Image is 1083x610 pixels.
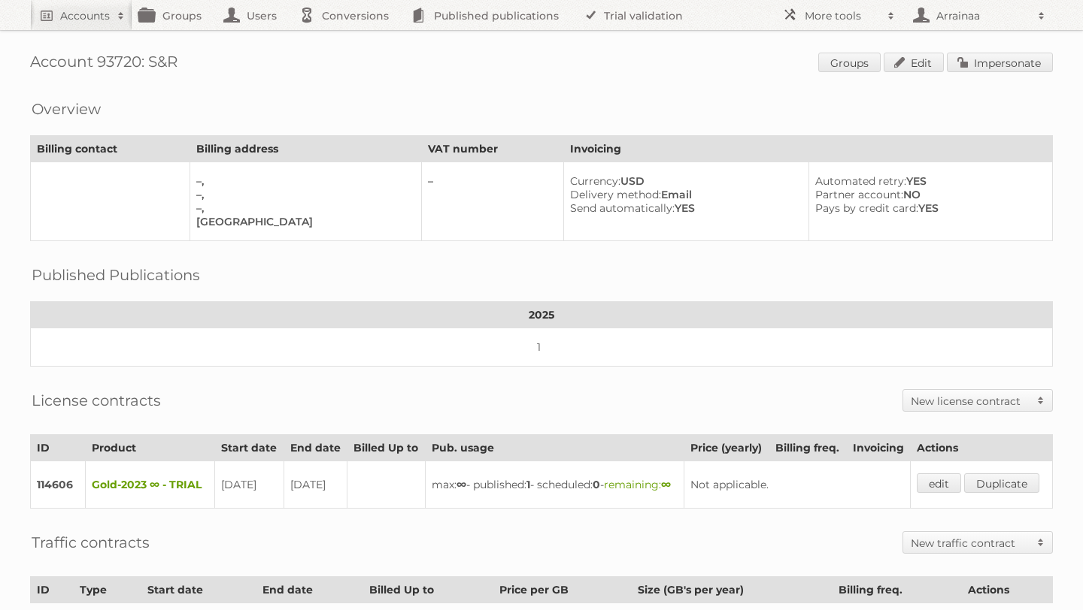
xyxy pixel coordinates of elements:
h2: Published Publications [32,264,200,286]
strong: ∞ [661,478,671,491]
div: –, [196,188,409,201]
strong: 1 [526,478,530,491]
th: ID [31,577,74,603]
span: Send automatically: [570,201,675,215]
div: –, [196,201,409,215]
h2: License contracts [32,389,161,412]
td: 114606 [31,461,86,509]
td: [DATE] [284,461,347,509]
h2: New license contract [911,394,1030,409]
th: Start date [215,435,284,461]
h2: Accounts [60,8,110,23]
div: Email [570,188,797,201]
td: Not applicable. [684,461,911,509]
span: Automated retry: [815,174,906,188]
h2: More tools [805,8,880,23]
span: remaining: [604,478,671,491]
th: End date [284,435,347,461]
th: End date [256,577,363,603]
div: [GEOGRAPHIC_DATA] [196,215,409,228]
td: – [422,162,563,241]
th: Billing contact [31,136,190,162]
td: 1 [31,328,1053,367]
div: USD [570,174,797,188]
th: VAT number [422,136,563,162]
a: Impersonate [947,53,1053,72]
span: Delivery method: [570,188,661,201]
th: Billing freq. [769,435,847,461]
span: Toggle [1030,390,1052,411]
th: Billing freq. [832,577,961,603]
td: [DATE] [215,461,284,509]
h2: New traffic contract [911,536,1030,551]
h2: Traffic contracts [32,531,150,554]
span: Currency: [570,174,620,188]
div: YES [815,201,1040,215]
th: Actions [910,435,1052,461]
td: max: - published: - scheduled: - [425,461,684,509]
strong: 0 [593,478,600,491]
th: Actions [961,577,1052,603]
th: Invoicing [563,136,1052,162]
th: Invoicing [846,435,910,461]
th: Start date [141,577,256,603]
div: NO [815,188,1040,201]
a: Duplicate [964,473,1039,493]
th: Price per GB [493,577,632,603]
a: edit [917,473,961,493]
th: 2025 [31,302,1053,328]
th: Billed Up to [363,577,493,603]
th: Pub. usage [425,435,684,461]
a: Edit [884,53,944,72]
th: Size (GB's per year) [632,577,832,603]
th: Price (yearly) [684,435,769,461]
div: YES [815,174,1040,188]
a: New license contract [903,390,1052,411]
th: ID [31,435,86,461]
td: Gold-2023 ∞ - TRIAL [86,461,215,509]
span: Pays by credit card: [815,201,918,215]
a: New traffic contract [903,532,1052,553]
div: YES [570,201,797,215]
strong: ∞ [457,478,466,491]
th: Type [74,577,141,603]
h2: Overview [32,98,101,120]
h1: Account 93720: S&R [30,53,1053,75]
th: Product [86,435,215,461]
span: Toggle [1030,532,1052,553]
a: Groups [818,53,881,72]
div: –, [196,174,409,188]
th: Billing address [190,136,422,162]
span: Partner account: [815,188,903,201]
h2: Arrainaa [933,8,1030,23]
th: Billed Up to [347,435,426,461]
